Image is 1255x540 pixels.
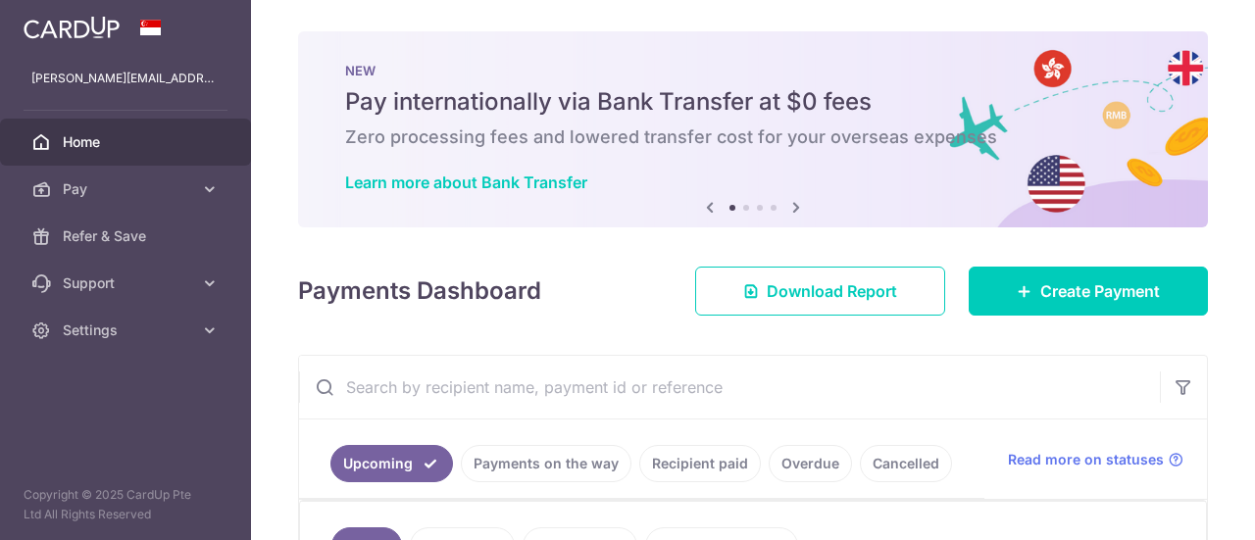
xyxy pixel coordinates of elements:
[299,356,1160,418] input: Search by recipient name, payment id or reference
[63,226,192,246] span: Refer & Save
[345,63,1161,78] p: NEW
[24,16,120,39] img: CardUp
[63,320,192,340] span: Settings
[695,267,945,316] a: Download Report
[1008,450,1164,469] span: Read more on statuses
[767,279,897,303] span: Download Report
[461,445,631,482] a: Payments on the way
[63,273,192,293] span: Support
[969,267,1208,316] a: Create Payment
[330,445,453,482] a: Upcoming
[769,445,852,482] a: Overdue
[31,69,220,88] p: [PERSON_NAME][EMAIL_ADDRESS][DOMAIN_NAME]
[1040,279,1160,303] span: Create Payment
[63,179,192,199] span: Pay
[860,445,952,482] a: Cancelled
[345,86,1161,118] h5: Pay internationally via Bank Transfer at $0 fees
[345,125,1161,149] h6: Zero processing fees and lowered transfer cost for your overseas expenses
[345,172,587,192] a: Learn more about Bank Transfer
[298,273,541,309] h4: Payments Dashboard
[1008,450,1183,469] a: Read more on statuses
[298,31,1208,227] img: Bank transfer banner
[63,132,192,152] span: Home
[639,445,761,482] a: Recipient paid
